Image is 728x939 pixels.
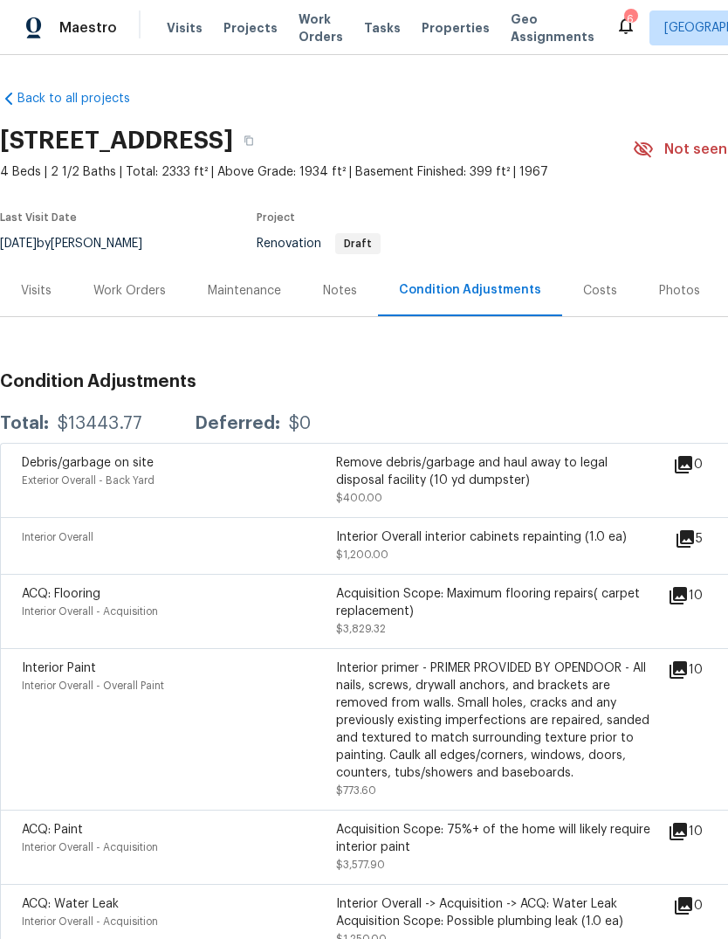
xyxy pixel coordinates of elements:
[223,19,278,37] span: Projects
[323,282,357,300] div: Notes
[22,662,96,674] span: Interior Paint
[336,895,650,930] div: Interior Overall -> Acquisition -> ACQ: Water Leak Acquisition Scope: Possible plumbing leak (1.0...
[22,680,164,691] span: Interior Overall - Overall Paint
[289,415,311,432] div: $0
[21,282,52,300] div: Visits
[659,282,700,300] div: Photos
[299,10,343,45] span: Work Orders
[22,606,158,617] span: Interior Overall - Acquisition
[364,22,401,34] span: Tasks
[22,824,83,836] span: ACQ: Paint
[336,624,386,634] span: $3,829.32
[336,454,650,489] div: Remove debris/garbage and haul away to legal disposal facility (10 yd dumpster)
[22,475,155,486] span: Exterior Overall - Back Yard
[22,588,100,600] span: ACQ: Flooring
[336,585,650,620] div: Acquisition Scope: Maximum flooring repairs( carpet replacement)
[336,528,650,546] div: Interior Overall interior cabinets repainting (1.0 ea)
[399,281,541,299] div: Condition Adjustments
[59,19,117,37] span: Maestro
[624,10,636,28] div: 6
[93,282,166,300] div: Work Orders
[195,415,280,432] div: Deferred:
[22,842,158,853] span: Interior Overall - Acquisition
[257,212,295,223] span: Project
[336,860,385,870] span: $3,577.90
[22,457,154,469] span: Debris/garbage on site
[22,916,158,927] span: Interior Overall - Acquisition
[336,549,388,560] span: $1,200.00
[422,19,490,37] span: Properties
[233,125,264,156] button: Copy Address
[167,19,203,37] span: Visits
[511,10,594,45] span: Geo Assignments
[336,659,650,782] div: Interior primer - PRIMER PROVIDED BY OPENDOOR - All nails, screws, drywall anchors, and brackets ...
[336,821,650,856] div: Acquisition Scope: 75%+ of the home will likely require interior paint
[22,532,93,542] span: Interior Overall
[22,898,119,910] span: ACQ: Water Leak
[337,238,379,249] span: Draft
[336,785,376,796] span: $773.60
[336,493,382,503] span: $400.00
[58,415,142,432] div: $13443.77
[583,282,617,300] div: Costs
[208,282,281,300] div: Maintenance
[257,238,381,250] span: Renovation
